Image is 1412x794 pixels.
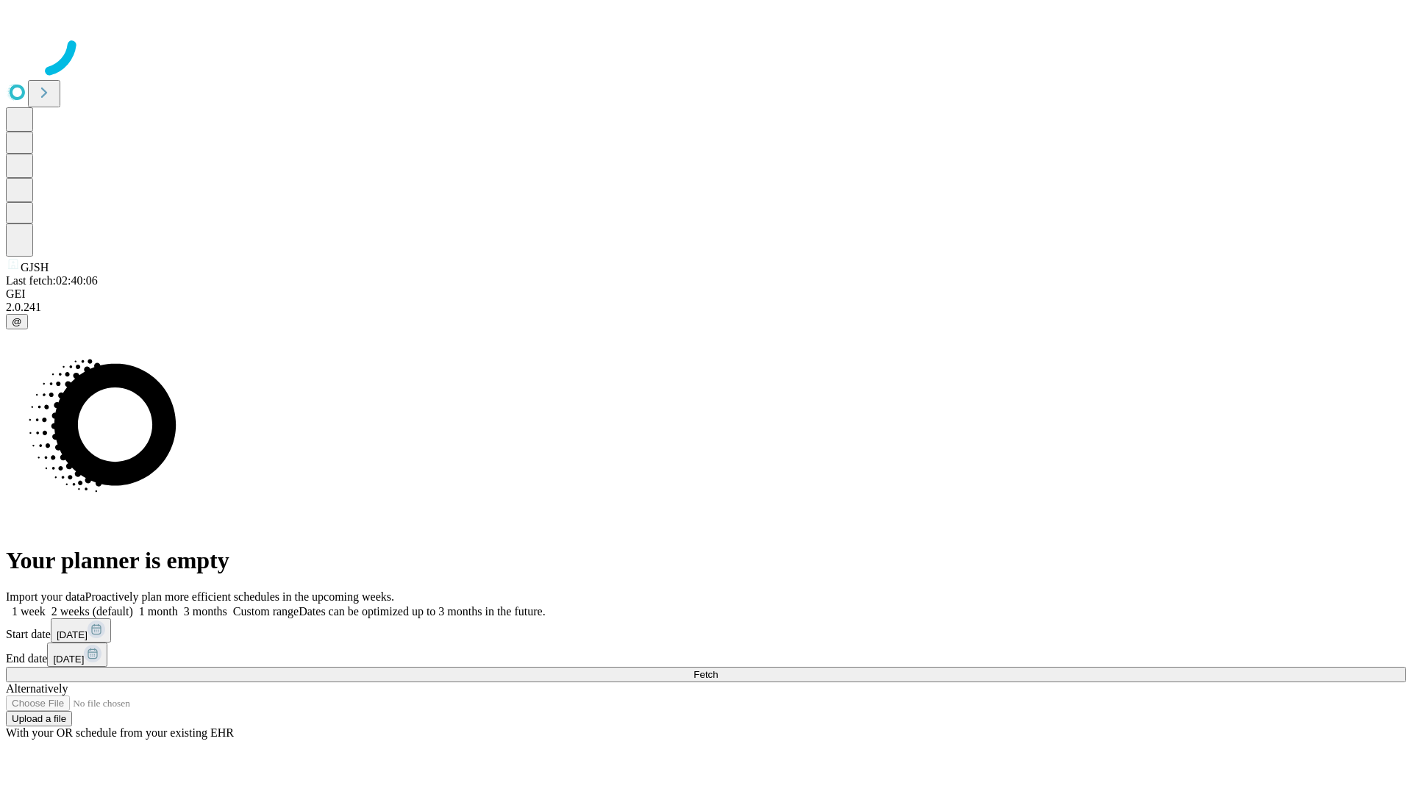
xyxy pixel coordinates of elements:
[6,314,28,329] button: @
[139,605,178,618] span: 1 month
[85,590,394,603] span: Proactively plan more efficient schedules in the upcoming weeks.
[53,654,84,665] span: [DATE]
[6,667,1406,682] button: Fetch
[6,618,1406,643] div: Start date
[6,726,234,739] span: With your OR schedule from your existing EHR
[233,605,299,618] span: Custom range
[51,618,111,643] button: [DATE]
[57,629,88,640] span: [DATE]
[6,711,72,726] button: Upload a file
[6,682,68,695] span: Alternatively
[12,605,46,618] span: 1 week
[12,316,22,327] span: @
[6,590,85,603] span: Import your data
[47,643,107,667] button: [DATE]
[21,261,49,273] span: GJSH
[184,605,227,618] span: 3 months
[6,643,1406,667] div: End date
[693,669,718,680] span: Fetch
[6,274,98,287] span: Last fetch: 02:40:06
[6,287,1406,301] div: GEI
[6,547,1406,574] h1: Your planner is empty
[51,605,133,618] span: 2 weeks (default)
[299,605,545,618] span: Dates can be optimized up to 3 months in the future.
[6,301,1406,314] div: 2.0.241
